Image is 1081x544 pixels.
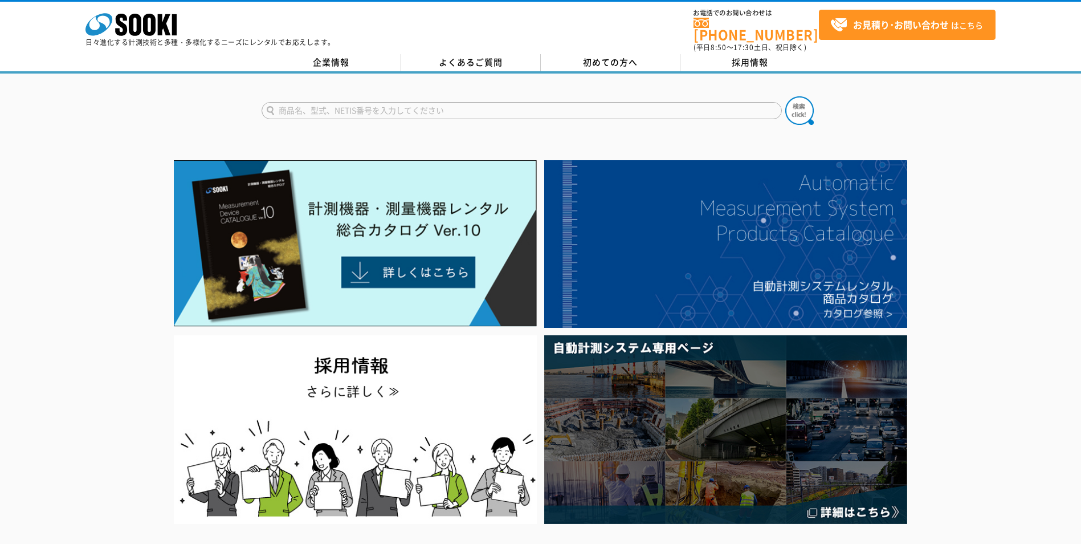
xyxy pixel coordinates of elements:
span: 初めての方へ [583,56,638,68]
a: 採用情報 [680,54,820,71]
span: はこちら [830,17,983,34]
img: 自動計測システムカタログ [544,160,907,328]
img: 自動計測システム専用ページ [544,335,907,524]
a: [PHONE_NUMBER] [694,18,819,41]
span: 17:30 [733,42,754,52]
span: お電話でのお問い合わせは [694,10,819,17]
img: SOOKI recruit [174,335,537,524]
span: 8:50 [711,42,727,52]
input: 商品名、型式、NETIS番号を入力してください [262,102,782,119]
a: 企業情報 [262,54,401,71]
a: よくあるご質問 [401,54,541,71]
a: お見積り･お問い合わせはこちら [819,10,996,40]
p: 日々進化する計測技術と多種・多様化するニーズにレンタルでお応えします。 [85,39,335,46]
span: (平日 ～ 土日、祝日除く) [694,42,806,52]
strong: お見積り･お問い合わせ [853,18,949,31]
img: Catalog Ver10 [174,160,537,327]
a: 初めての方へ [541,54,680,71]
img: btn_search.png [785,96,814,125]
